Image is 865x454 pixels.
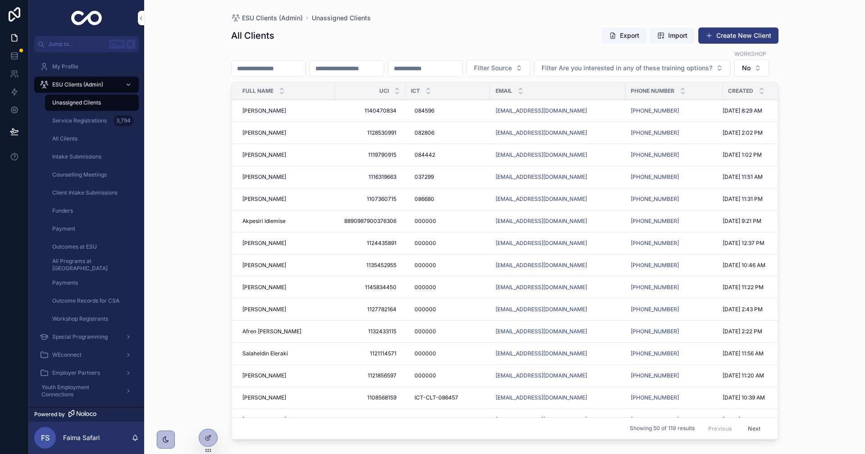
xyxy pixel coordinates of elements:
[742,64,751,73] span: No
[723,107,762,114] span: [DATE] 8:29 AM
[45,131,139,147] a: All Clients
[341,148,400,162] a: 1119790915
[411,390,485,405] a: ICT-CLT-086457
[496,328,620,335] a: [EMAIL_ADDRESS][DOMAIN_NAME]
[344,173,396,181] span: 1116319663
[34,329,139,345] a: Special Programming
[52,333,108,340] span: Special Programming
[341,192,400,206] a: 1107360715
[631,218,679,225] a: [PHONE_NUMBER]
[344,240,396,247] span: 1124435891
[52,189,118,196] span: Client Intake Submissions
[242,350,288,357] span: Salaheldin Eleraki
[52,369,100,377] span: Employer Partners
[631,107,717,114] a: [PHONE_NUMBER]
[631,306,679,313] a: [PHONE_NUMBER]
[344,306,396,313] span: 1127782164
[723,173,763,181] span: [DATE] 11:51 AM
[414,416,436,423] span: 000000
[45,293,139,309] a: Outcome Records for CSA
[496,328,587,335] a: [EMAIL_ADDRESS][DOMAIN_NAME]
[414,218,436,225] span: 000000
[631,173,717,181] a: [PHONE_NUMBER]
[723,350,764,357] span: [DATE] 11:56 AM
[631,284,717,291] a: [PHONE_NUMBER]
[341,214,400,228] a: 8890987900376306
[242,195,286,203] span: [PERSON_NAME]
[723,151,806,159] a: [DATE] 1:02 PM
[496,173,620,181] a: [EMAIL_ADDRESS][DOMAIN_NAME]
[411,346,485,361] a: 000000
[242,195,330,203] a: [PERSON_NAME]
[242,328,330,335] a: Afren [PERSON_NAME]
[341,324,400,339] a: 1132433115
[496,218,587,225] a: [EMAIL_ADDRESS][DOMAIN_NAME]
[242,107,286,114] span: [PERSON_NAME]
[341,390,400,405] a: 1108568159
[242,14,303,23] span: ESU Clients (Admin)
[496,416,620,423] a: [EMAIL_ADDRESS][DOMAIN_NAME]
[45,311,139,327] a: Workshop Registrants
[723,240,806,247] a: [DATE] 12:37 PM
[496,284,620,291] a: [EMAIL_ADDRESS][DOMAIN_NAME]
[542,64,712,73] span: Filter Are you interested in any of these training options?
[34,77,139,93] a: ESU Clients (Admin)
[630,425,695,432] span: Showing 50 of 119 results
[29,407,144,422] a: Powered by
[496,107,620,114] a: [EMAIL_ADDRESS][DOMAIN_NAME]
[242,394,286,401] span: [PERSON_NAME]
[52,153,101,160] span: Intake Submissions
[344,372,396,379] span: 1121856597
[411,302,485,317] a: 000000
[242,107,330,114] a: [PERSON_NAME]
[341,104,400,118] a: 1140470834
[631,350,679,357] a: [PHONE_NUMBER]
[631,151,717,159] a: [PHONE_NUMBER]
[52,243,97,250] span: Outcomes at ESU
[242,173,330,181] a: [PERSON_NAME]
[379,87,389,95] span: UCI
[48,41,105,48] span: Jump to...
[411,148,485,162] a: 084442
[411,280,485,295] a: 000000
[698,27,778,44] button: Create New Client
[45,275,139,291] a: Payments
[631,240,679,247] a: [PHONE_NUMBER]
[114,115,133,126] div: 3,794
[496,87,512,95] span: Email
[631,129,679,136] a: [PHONE_NUMBER]
[414,240,436,247] span: 000000
[723,416,761,423] span: [DATE] 3:19 PM
[344,129,396,136] span: 1128530991
[602,27,646,44] button: Export
[723,218,761,225] span: [DATE] 9:21 PM
[411,170,485,184] a: 037299
[341,126,400,140] a: 1128530991
[631,195,717,203] a: [PHONE_NUMBER]
[496,350,587,357] a: [EMAIL_ADDRESS][DOMAIN_NAME]
[496,240,587,247] a: [EMAIL_ADDRESS][DOMAIN_NAME]
[496,284,587,291] a: [EMAIL_ADDRESS][DOMAIN_NAME]
[723,107,806,114] a: [DATE] 8:29 AM
[742,422,767,436] button: Next
[723,372,764,379] span: [DATE] 11:20 AM
[411,126,485,140] a: 082806
[723,284,764,291] span: [DATE] 11:22 PM
[341,368,400,383] a: 1121856597
[496,262,620,269] a: [EMAIL_ADDRESS][DOMAIN_NAME]
[242,372,330,379] a: [PERSON_NAME]
[312,14,371,23] span: Unassigned Clients
[723,394,765,401] span: [DATE] 10:39 AM
[496,306,587,313] a: [EMAIL_ADDRESS][DOMAIN_NAME]
[45,113,139,129] a: Service Registrations3,794
[242,394,330,401] a: [PERSON_NAME]
[341,170,400,184] a: 1116319663
[414,129,434,136] span: 082806
[534,59,731,77] button: Select Button
[411,104,485,118] a: 084596
[341,280,400,295] a: 1145834450
[52,171,107,178] span: Counselling Meetings
[45,167,139,183] a: Counselling Meetings
[344,107,396,114] span: 1140470834
[411,368,485,383] a: 000000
